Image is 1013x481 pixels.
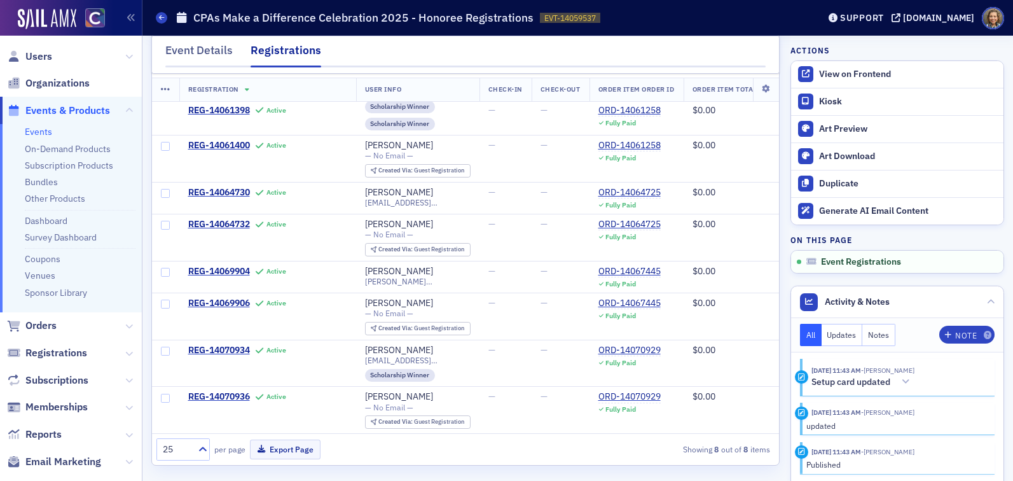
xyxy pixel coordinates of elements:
span: REG-14070936 [188,391,250,403]
div: Active [266,393,286,401]
a: Survey Dashboard [25,232,97,243]
span: Created Via : [378,417,414,426]
button: All [800,324,822,346]
div: Created Via: Guest Registration [365,243,471,256]
span: Created Via : [378,245,414,253]
div: Generate AI Email Content [819,206,997,217]
a: REG-14061400Active [188,140,347,151]
div: Published [806,459,986,470]
a: [PERSON_NAME] [365,345,433,356]
span: — [541,104,548,116]
span: $0.00 [693,297,715,309]
a: ORD-14070929 [598,345,661,356]
span: User Info [365,85,402,94]
a: [PERSON_NAME] [365,219,433,230]
a: Organizations [7,76,90,90]
strong: 8 [712,443,721,455]
div: Scholarship Winner [365,118,436,130]
span: [PERSON_NAME][EMAIL_ADDRESS][PERSON_NAME][DOMAIN_NAME] [365,277,471,286]
span: — No Email — [365,309,413,318]
span: Users [25,50,52,64]
a: REG-14070936Active [188,391,347,403]
button: [DOMAIN_NAME] [892,13,979,22]
div: Activity [795,370,808,384]
h4: Actions [790,45,830,56]
a: Dashboard [25,215,67,227]
h1: CPAs Make a Difference Celebration 2025 - Honoree Registrations [193,10,534,25]
div: ORD-14061258 [598,140,661,151]
div: Support [840,12,884,24]
time: 9/29/2025 11:43 AM [811,366,861,375]
a: REG-14061398Active [188,105,347,116]
a: REG-14064730Active [188,187,347,199]
div: Duplicate [819,178,997,190]
div: Fully Paid [605,201,636,209]
span: — [541,344,548,356]
a: REG-14069904Active [188,266,347,277]
a: Venues [25,270,55,281]
div: Guest Registration [378,419,464,426]
div: Guest Registration [378,167,464,174]
span: Check-Out [541,85,581,94]
div: Active [266,106,286,115]
div: Fully Paid [605,312,636,320]
span: Email Marketing [25,455,101,469]
span: Check-In [488,85,523,94]
span: — [541,391,548,402]
button: Note [939,326,995,344]
span: — [488,265,495,277]
span: $0.00 [693,104,715,116]
div: Active [266,267,286,275]
span: Tiffany Carson [861,447,914,456]
span: Tiffany Carson [861,408,914,417]
div: Scholarship Winner [365,101,436,113]
time: 9/29/2025 11:43 AM [811,408,861,417]
span: — No Email — [365,151,413,160]
button: Export Page [250,440,320,459]
span: Registrations [25,346,87,360]
span: — No Email — [365,403,413,412]
span: Events & Products [25,104,110,118]
a: Events [25,126,52,137]
span: EVT-14059537 [544,13,596,24]
a: Users [7,50,52,64]
div: Guest Registration [378,325,464,332]
span: [EMAIL_ADDRESS][DOMAIN_NAME] [365,198,471,207]
a: REG-14070934Active [188,345,347,356]
div: Guest Registration [378,246,464,253]
span: REG-14061400 [188,140,250,151]
div: Active [266,220,286,228]
span: Event Registrations [821,256,901,268]
a: Registrations [7,346,87,360]
span: Order Item Total Paid [693,85,775,94]
button: Generate AI Email Content [791,197,1003,225]
div: View on Frontend [819,69,997,80]
a: Reports [7,428,62,442]
span: Subscriptions [25,373,88,387]
div: Fully Paid [605,154,636,162]
div: [PERSON_NAME] [365,140,433,151]
span: — [488,344,495,356]
span: REG-14069906 [188,298,250,309]
div: Activity [795,445,808,459]
a: ORD-14064725 [598,219,661,230]
span: Orders [25,319,57,333]
div: ORD-14067445 [598,298,661,309]
div: Fully Paid [605,233,636,241]
div: Active [266,188,286,197]
a: [PERSON_NAME] [365,266,433,277]
a: Memberships [7,400,88,414]
div: Registrations [251,42,321,67]
a: Art Download [791,143,1003,170]
span: $0.00 [693,139,715,151]
a: ORD-14064725 [598,187,661,199]
a: Subscription Products [25,160,113,171]
span: Memberships [25,400,88,414]
span: — No Email — [365,230,413,239]
a: ORD-14070929 [598,391,661,403]
div: Active [266,299,286,307]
